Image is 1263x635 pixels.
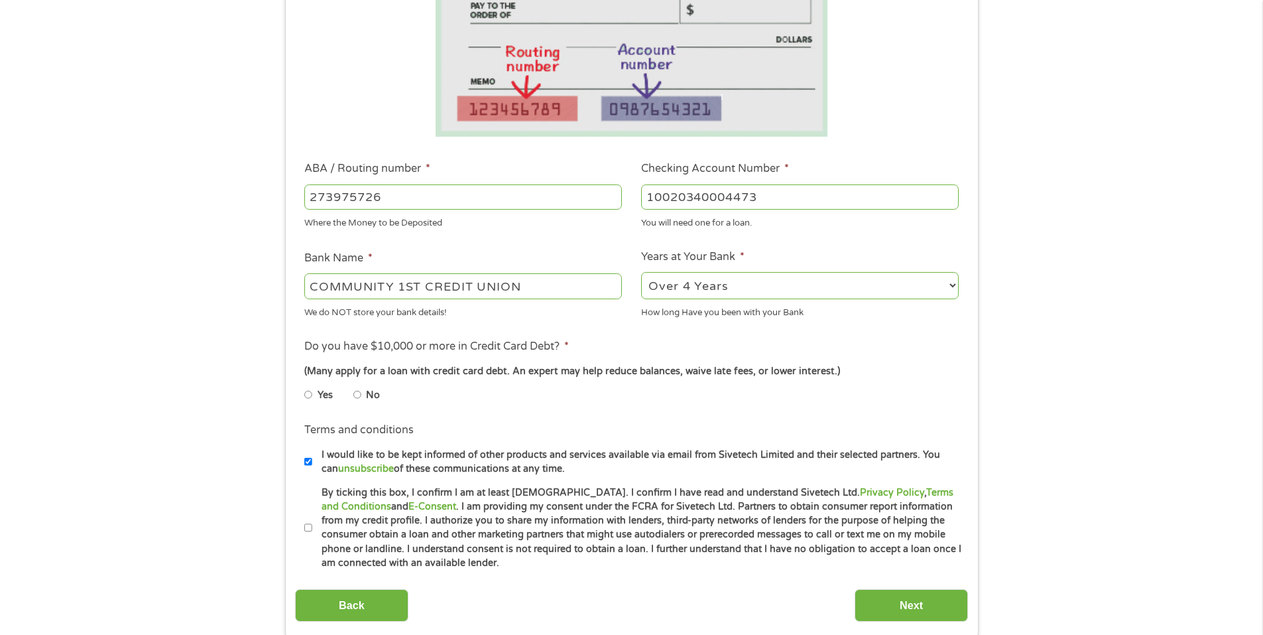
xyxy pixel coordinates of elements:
[304,364,958,379] div: (Many apply for a loan with credit card debt. An expert may help reduce balances, waive late fees...
[312,448,963,476] label: I would like to be kept informed of other products and services available via email from Sivetech...
[408,501,456,512] a: E-Consent
[641,301,959,319] div: How long Have you been with your Bank
[312,486,963,571] label: By ticking this box, I confirm I am at least [DEMOGRAPHIC_DATA]. I confirm I have read and unders...
[304,212,622,230] div: Where the Money to be Deposited
[641,250,745,264] label: Years at Your Bank
[860,487,924,498] a: Privacy Policy
[318,388,333,403] label: Yes
[304,251,373,265] label: Bank Name
[855,589,968,622] input: Next
[304,301,622,319] div: We do NOT store your bank details!
[304,340,569,354] label: Do you have $10,000 or more in Credit Card Debt?
[304,423,414,437] label: Terms and conditions
[304,184,622,210] input: 263177916
[366,388,380,403] label: No
[641,184,959,210] input: 345634636
[322,487,953,512] a: Terms and Conditions
[338,463,394,474] a: unsubscribe
[304,162,430,176] label: ABA / Routing number
[641,162,789,176] label: Checking Account Number
[295,589,408,622] input: Back
[641,212,959,230] div: You will need one for a loan.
